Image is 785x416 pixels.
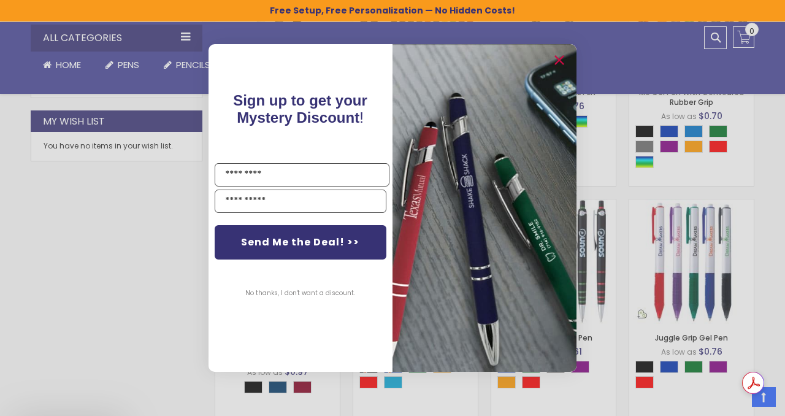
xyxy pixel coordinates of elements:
[549,50,569,70] button: Close dialog
[392,44,576,371] img: pop-up-image
[240,278,362,309] button: No thanks, I don't want a discount.
[234,92,368,126] span: Sign up to get your Mystery Discount
[234,92,368,126] span: !
[215,225,386,260] button: Send Me the Deal! >>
